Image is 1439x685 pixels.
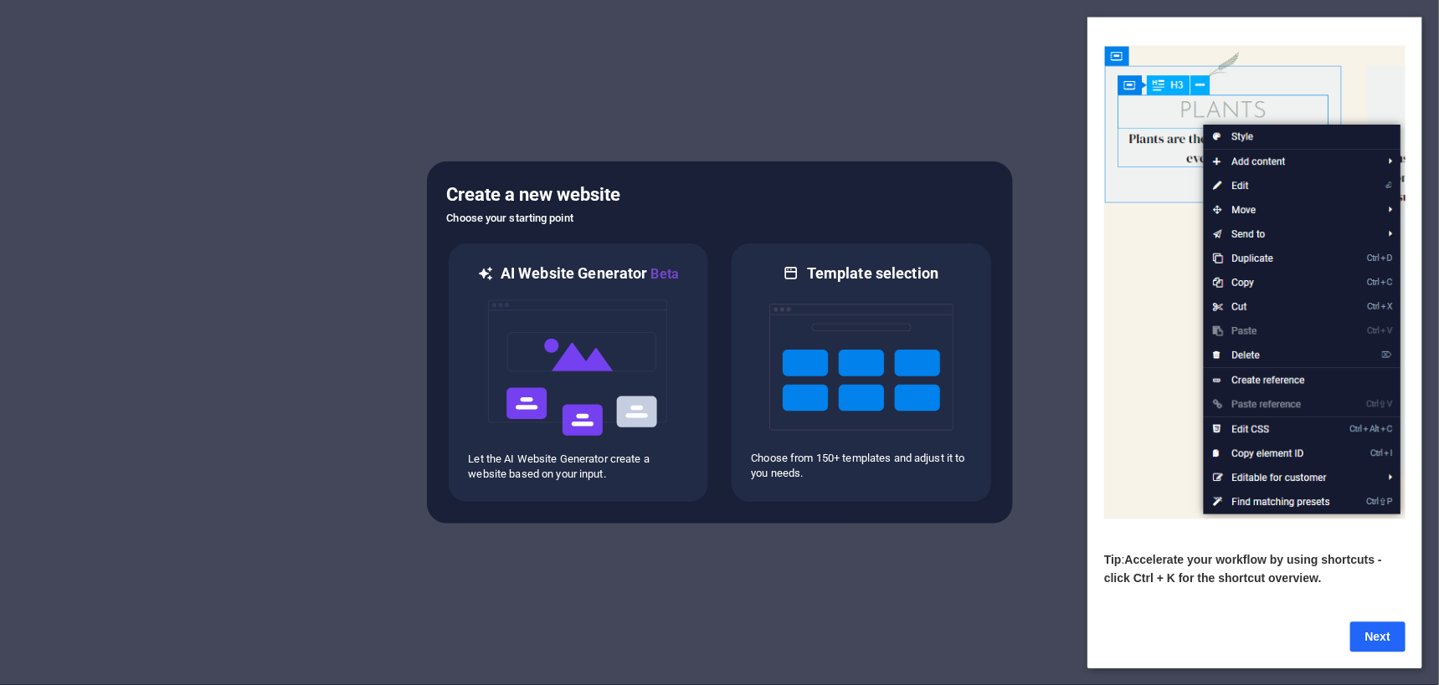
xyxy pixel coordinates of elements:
img: ai [486,284,671,452]
h6: Template selection [807,263,938,284]
p: Let the AI Website Generator create a website based on your input. [469,452,688,482]
span: Beta [648,266,680,282]
div: Template selectionChoose from 150+ templates and adjust it to you needs. [730,242,993,504]
h6: AI Website Generator [501,263,679,284]
p: Choose from 150+ templates and adjust it to you needs. [752,451,971,481]
div: AI Website GeneratorBetaaiLet the AI Website Generator create a website based on your input. [447,242,710,504]
h6: Choose your starting point [447,208,993,228]
iframe: To enrich screen reader interactions, please activate Accessibility in Grammarly extension settings [1087,17,1422,668]
h5: Create a new website [447,181,993,208]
